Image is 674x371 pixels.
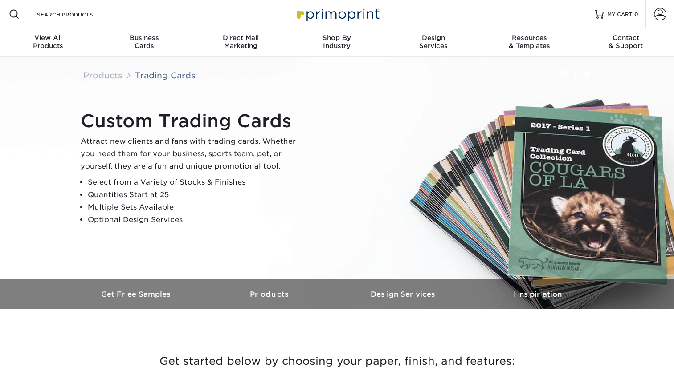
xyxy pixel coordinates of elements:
a: Design Services [337,279,471,309]
div: & Templates [482,34,578,50]
li: Select from a Variety of Stocks & Finishes [88,176,303,189]
img: Primoprint [293,4,382,24]
h3: Design Services [337,290,471,298]
div: Services [385,34,482,50]
p: Attract new clients and fans with trading cards. Whether you need them for your business, sports ... [81,135,303,173]
h3: Products [204,290,337,298]
div: Cards [96,34,192,50]
a: Contact& Support [578,28,674,57]
a: Inspiration [471,279,605,309]
a: Resources& Templates [482,28,578,57]
span: Contact [578,34,674,42]
span: MY CART [607,11,633,18]
a: BusinessCards [96,28,192,57]
span: Shop By [289,34,385,42]
a: Products [204,279,337,309]
div: Marketing [192,34,289,50]
div: Industry [289,34,385,50]
a: Get Free Samples [70,279,204,309]
li: Optional Design Services [88,214,303,226]
input: SEARCH PRODUCTS..... [36,9,123,20]
span: Business [96,34,192,42]
h1: Custom Trading Cards [81,110,303,132]
span: Design [385,34,482,42]
a: Products [83,70,123,80]
span: Direct Mail [192,34,289,42]
li: Quantities Start at 25 [88,189,303,201]
a: Direct MailMarketing [192,28,289,57]
span: Resources [482,34,578,42]
a: Trading Cards [135,70,196,80]
li: Multiple Sets Available [88,201,303,214]
span: 0 [634,11,638,17]
div: & Support [578,34,674,50]
h3: Inspiration [471,290,605,298]
a: Shop ByIndustry [289,28,385,57]
h3: Get Free Samples [70,290,204,298]
a: DesignServices [385,28,482,57]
